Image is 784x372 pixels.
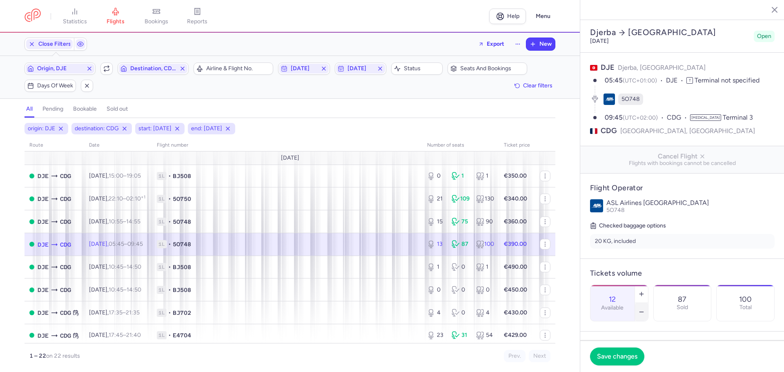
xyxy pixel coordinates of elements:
button: Save changes [590,347,644,365]
a: reports [177,7,218,25]
button: Days of week [24,80,76,92]
span: [DATE], [89,309,140,316]
div: 23 [427,331,445,339]
th: date [84,139,152,151]
span: CDG [60,331,71,340]
span: Clear filters [523,82,552,89]
span: Cancel Flight [587,153,778,160]
a: CitizenPlane red outlined logo [24,9,41,24]
li: 20 KG, included [590,234,775,249]
span: origin: DJE [28,125,55,133]
div: 0 [476,286,494,294]
div: 109 [452,195,470,203]
p: Sold [677,304,688,311]
span: CDG [60,240,71,249]
span: Help [507,13,519,19]
time: 02:10 [126,195,145,202]
span: [DATE] [281,155,299,161]
h4: bookable [73,105,97,113]
span: on 22 results [46,352,80,359]
time: 21:40 [126,332,141,339]
button: Menu [531,9,555,24]
span: Save changes [597,353,637,360]
button: [DATE] [278,62,330,75]
span: 5O748 [173,218,191,226]
span: CDG [601,126,617,136]
button: Prev. [504,350,526,362]
h4: Tickets volume [590,269,775,278]
span: – [109,286,141,293]
div: 1 [476,263,494,271]
span: • [168,263,171,271]
span: DJE [38,263,49,272]
span: Export [487,41,504,47]
label: Available [601,305,624,311]
span: Seats and bookings [460,65,524,72]
span: – [109,195,145,202]
div: 13 [427,240,445,248]
span: bookings [145,18,168,25]
span: reports [187,18,207,25]
span: Origin, DJE [37,65,83,72]
span: statistics [63,18,87,25]
div: 87 [452,240,470,248]
div: 54 [476,331,494,339]
button: New [526,38,555,50]
span: – [109,218,140,225]
button: Destination, CDG [118,62,189,75]
button: Close Filters [25,38,74,50]
span: DJE [666,76,686,85]
span: Close Filters [38,41,71,47]
span: – [109,263,141,270]
button: Clear filters [512,80,555,92]
div: 15 [427,218,445,226]
div: 0 [452,286,470,294]
span: • [168,172,171,180]
p: 87 [678,295,686,303]
time: 10:45 [109,263,123,270]
figure: 5O airline logo [604,94,615,105]
time: 09:45 [127,241,143,247]
span: Airline & Flight No. [206,65,270,72]
time: 14:50 [127,286,141,293]
time: 14:50 [127,263,141,270]
span: [DATE], [89,218,140,225]
div: 31 [452,331,470,339]
strong: €430.00 [504,309,527,316]
span: [GEOGRAPHIC_DATA], [GEOGRAPHIC_DATA] [620,126,755,136]
span: • [168,286,171,294]
strong: €390.00 [504,241,527,247]
button: [DATE] [335,62,386,75]
div: 90 [476,218,494,226]
button: Seats and bookings [448,62,527,75]
span: DJE [38,172,49,180]
span: CDG [60,172,71,180]
span: DJE [38,217,49,226]
span: 1L [157,240,167,248]
span: • [168,309,171,317]
span: flights [107,18,125,25]
span: Flights with bookings cannot be cancelled [587,160,778,167]
span: 1L [157,286,167,294]
time: [DATE] [590,38,609,45]
span: 1L [157,331,167,339]
time: 10:45 [109,286,123,293]
th: number of seats [422,139,499,151]
span: DJE [601,63,615,72]
div: 75 [452,218,470,226]
span: CDG [60,263,71,272]
span: DJE [38,194,49,203]
a: statistics [54,7,95,25]
span: – [109,172,141,179]
h4: sold out [107,105,128,113]
span: [DATE] [291,65,317,72]
a: Help [489,9,526,24]
span: Destination, CDG [130,65,176,72]
span: • [168,195,171,203]
span: Days of week [37,82,73,89]
span: BJ508 [173,286,191,294]
sup: +1 [141,194,145,200]
span: Djerba, [GEOGRAPHIC_DATA] [618,64,706,71]
span: Open [757,32,771,40]
span: end: [DATE] [191,125,222,133]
